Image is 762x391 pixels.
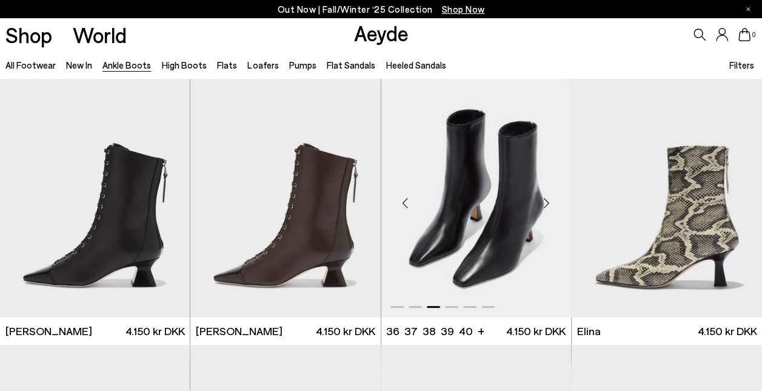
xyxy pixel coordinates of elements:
[572,78,762,318] a: 6 / 6 1 / 6 2 / 6 3 / 6 4 / 6 5 / 6 6 / 6 1 / 6 Next slide Previous slide
[572,78,762,318] img: Elina Ankle Boots
[441,324,454,339] li: 39
[217,59,237,70] a: Flats
[162,59,207,70] a: High Boots
[73,24,127,46] a: World
[125,324,185,339] span: 4.150 kr DKK
[5,24,52,46] a: Shop
[404,324,418,339] li: 37
[247,59,278,70] a: Loafers
[381,78,572,318] img: Elina Ankle Boots
[381,318,571,345] a: 36 37 38 39 40 + 4.150 kr DKK
[386,324,469,339] ul: variant
[572,318,762,345] a: Elina 4.150 kr DKK
[572,78,762,318] div: 1 / 6
[196,324,282,339] span: [PERSON_NAME]
[102,59,151,70] a: Ankle Boots
[190,78,381,318] img: Gwen Lace-Up Boots
[387,185,424,221] div: Previous slide
[190,318,380,345] a: [PERSON_NAME] 4.150 kr DKK
[750,32,757,38] span: 0
[278,2,485,17] p: Out Now | Fall/Winter ‘25 Collection
[5,59,56,70] a: All Footwear
[729,59,754,70] span: Filters
[577,324,600,339] span: Elina
[190,78,381,318] div: 1 / 6
[316,324,375,339] span: 4.150 kr DKK
[327,59,375,70] a: Flat Sandals
[442,4,485,15] span: Navigate to /collections/new-in
[354,20,409,46] a: Aeyde
[5,324,92,339] span: [PERSON_NAME]
[386,324,399,339] li: 36
[738,28,750,41] a: 0
[459,324,473,339] li: 40
[423,324,436,339] li: 38
[697,324,757,339] span: 4.150 kr DKK
[386,59,446,70] a: Heeled Sandals
[529,185,565,221] div: Next slide
[506,324,566,339] span: 4.150 kr DKK
[289,59,316,70] a: Pumps
[190,78,380,318] a: Next slide Previous slide
[66,59,92,70] a: New In
[381,78,572,318] div: 3 / 6
[381,78,571,318] a: Next slide Previous slide
[478,322,484,339] li: +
